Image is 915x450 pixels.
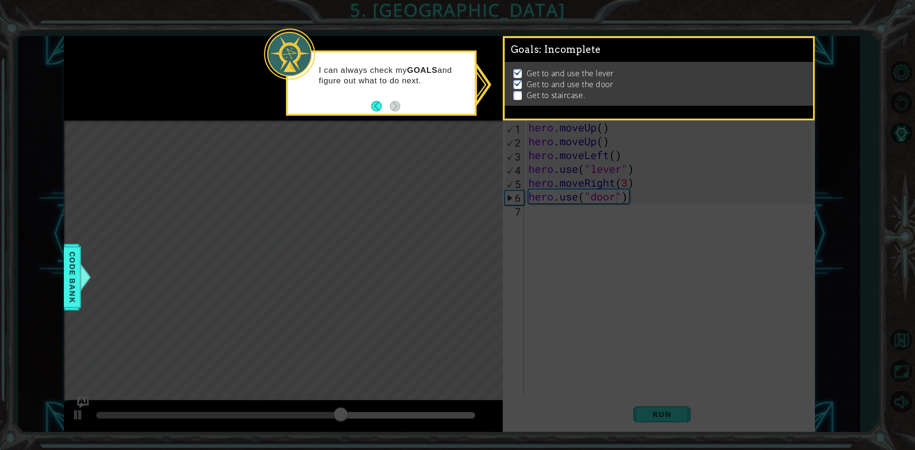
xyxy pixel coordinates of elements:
[319,65,468,86] p: I can always check my and figure out what to do next.
[527,90,585,100] p: Get to staircase.
[527,79,613,90] p: Get to and use the door
[407,66,437,75] strong: GOALS
[513,68,523,76] img: Check mark for checkbox
[527,68,614,79] p: Get to and use the lever
[65,248,80,306] span: Code Bank
[371,101,390,111] button: Back
[511,44,601,56] span: Goals
[539,44,600,55] span: : Incomplete
[513,79,523,87] img: Check mark for checkbox
[390,101,400,111] button: Next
